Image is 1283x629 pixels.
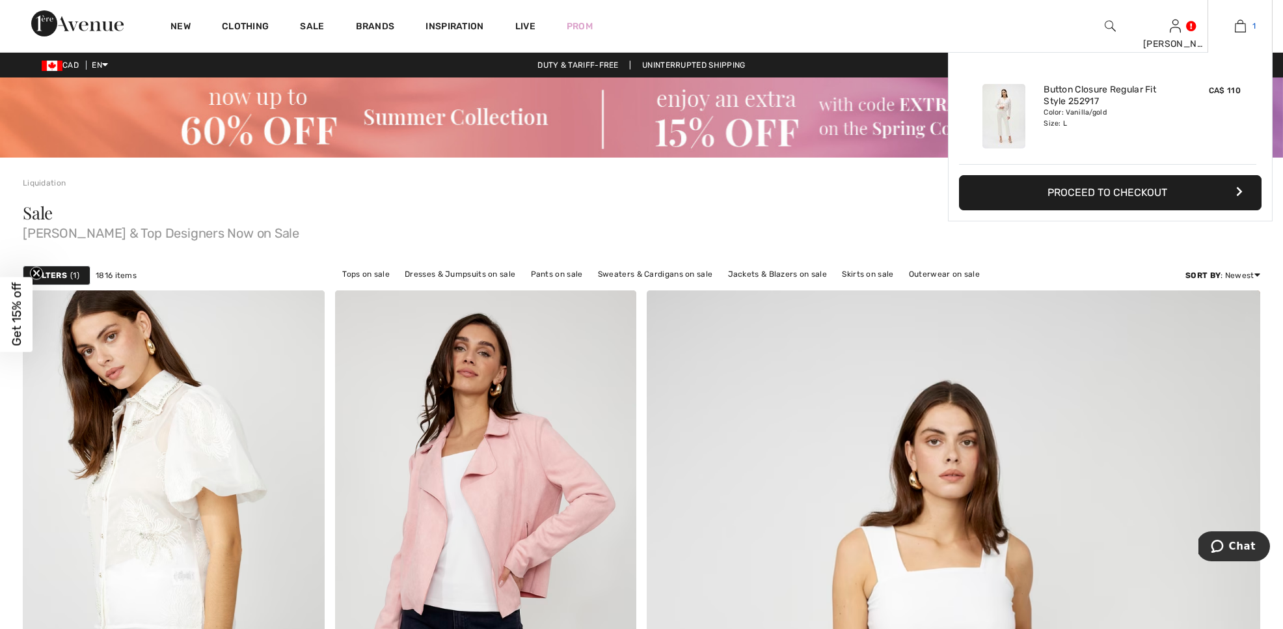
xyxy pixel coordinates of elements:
div: Color: Vanilla/gold Size: L [1044,107,1172,128]
a: Dresses & Jumpsuits on sale [398,266,522,283]
iframe: Opens a widget where you can chat to one of our agents [1198,531,1270,564]
a: Skirts on sale [835,266,900,283]
span: 1816 items [96,270,137,281]
button: Proceed to Checkout [959,175,1262,210]
a: Prom [567,20,593,33]
span: Get 15% off [9,283,24,346]
img: My Info [1170,18,1181,34]
a: Sign In [1170,20,1181,32]
a: Live [515,20,535,33]
span: Sale [23,201,53,224]
a: 1 [1208,18,1272,34]
span: CA$ 110 [1209,86,1241,95]
img: search the website [1105,18,1116,34]
strong: Filters [34,270,67,281]
a: Jackets & Blazers on sale [722,266,834,283]
a: New [170,21,191,35]
a: Tops on sale [336,266,396,283]
span: EN [92,61,108,70]
img: Canadian Dollar [42,61,62,71]
a: Clothing [222,21,269,35]
div: [PERSON_NAME] [1143,37,1207,51]
a: Brands [356,21,395,35]
a: Sweaters & Cardigans on sale [591,266,719,283]
a: Button Closure Regular Fit Style 252917 [1044,84,1172,107]
a: Liquidation [23,178,66,188]
span: 1 [1252,20,1256,32]
a: Sale [300,21,324,35]
span: Inspiration [425,21,483,35]
img: Button Closure Regular Fit Style 252917 [982,84,1025,148]
span: 1 [70,270,79,281]
button: Close teaser [30,267,43,280]
a: Outerwear on sale [902,266,986,283]
span: CAD [42,61,84,70]
a: Pants on sale [524,266,589,283]
img: 1ère Avenue [31,10,124,36]
span: [PERSON_NAME] & Top Designers Now on Sale [23,221,1260,240]
img: My Bag [1235,18,1246,34]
